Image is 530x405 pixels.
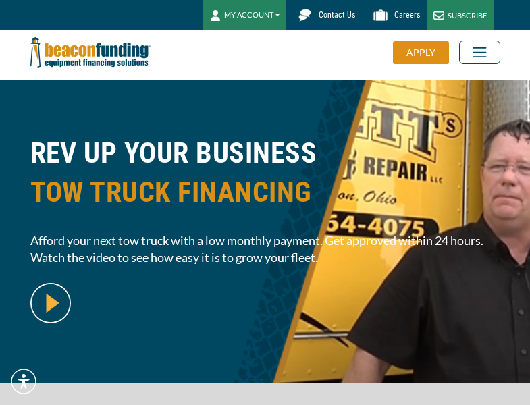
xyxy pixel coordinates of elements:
a: Contact Us [286,3,362,27]
span: Contact Us [319,10,355,20]
span: TOW TRUCK FINANCING [30,173,500,212]
h1: REV UP YOUR BUSINESS [30,134,500,222]
img: video modal pop-up play button [30,283,71,323]
div: APPLY [393,41,449,64]
img: Beacon Funding Corporation logo [30,30,151,74]
img: Beacon Funding chat [293,3,317,27]
span: Careers [394,10,420,20]
span: Afford your next tow truck with a low monthly payment. Get approved within 24 hours. Watch the vi... [30,232,500,266]
a: Careers [362,3,427,27]
img: Beacon Funding Careers [369,3,392,27]
a: APPLY [393,41,459,64]
button: Toggle navigation [459,40,500,64]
